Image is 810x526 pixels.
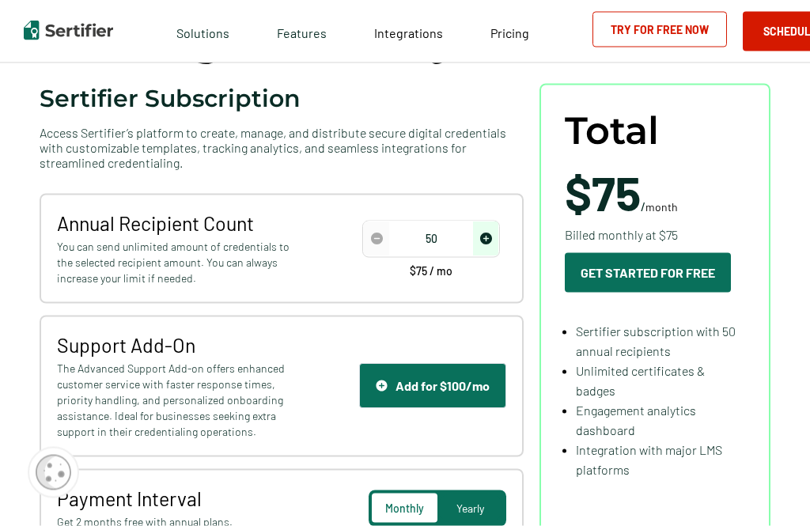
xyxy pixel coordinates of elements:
[576,442,722,477] span: Integration with major LMS platforms
[40,84,301,113] span: Sertifier Subscription
[376,379,490,394] div: Add for $100/mo
[176,21,229,41] span: Solutions
[565,109,659,153] span: Total
[277,21,327,41] span: Features
[480,233,492,245] img: Increase Icon
[576,363,705,398] span: Unlimited certificates & badges
[57,239,290,286] span: You can send unlimited amount of credentials to the selected recipient amount. You can always inc...
[565,164,641,221] span: $75
[565,253,731,293] button: Get Started For Free
[374,25,443,40] span: Integrations
[364,222,389,256] span: decrease number
[565,168,678,216] span: /
[592,12,727,47] a: Try for Free Now
[57,211,290,235] span: Annual Recipient Count
[473,222,498,256] span: increase number
[371,233,383,245] img: Decrease Icon
[490,25,529,40] span: Pricing
[385,501,424,515] span: Monthly
[490,21,529,41] a: Pricing
[57,361,290,440] span: The Advanced Support Add-on offers enhanced customer service with faster response times, priority...
[57,333,290,357] span: Support Add-On
[456,501,484,515] span: Yearly
[359,364,506,409] button: Support IconAdd for $100/mo
[576,403,696,437] span: Engagement analytics dashboard
[24,21,113,40] img: Sertifier | Digital Credentialing Platform
[576,324,736,358] span: Sertifier subscription with 50 annual recipients
[376,380,388,392] img: Support Icon
[36,455,71,490] img: Cookie Popup Icon
[40,125,524,170] span: Access Sertifier’s platform to create, manage, and distribute secure digital credentials with cus...
[645,200,678,214] span: month
[731,450,810,526] iframe: Chat Widget
[57,486,290,510] span: Payment Interval
[374,21,443,41] a: Integrations
[410,266,452,277] span: $75 / mo
[565,225,678,244] span: Billed monthly at $75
